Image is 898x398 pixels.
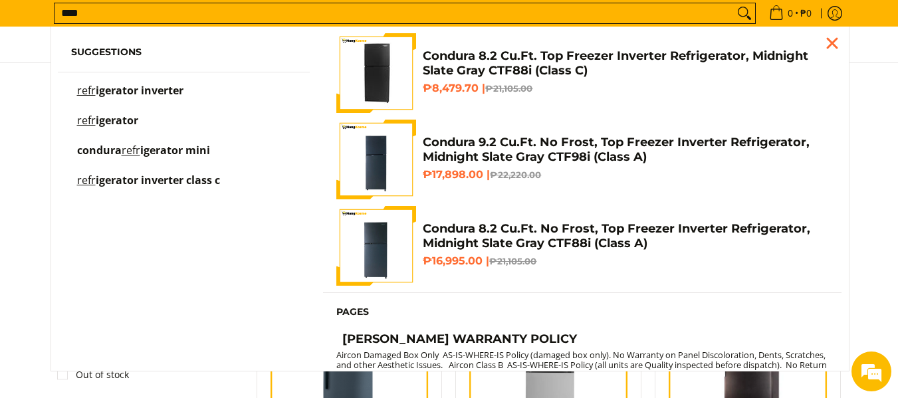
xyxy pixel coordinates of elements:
a: [PERSON_NAME] WARRANTY POLICY [336,332,828,350]
mark: refr [77,113,96,128]
h6: ₱17,898.00 | [423,168,828,181]
h6: Pages [336,306,828,318]
span: ₱0 [798,9,814,18]
button: Search [734,3,755,23]
del: ₱22,220.00 [490,169,541,180]
mark: refr [77,83,96,98]
img: Condura 8.2 Cu.Ft. No Frost, Top Freezer Inverter Refrigerator, Midnight Slate Gray CTF88i (Class A) [336,206,416,286]
h6: ₱8,479.70 | [423,82,828,95]
p: refrigerator inverter [77,86,183,109]
p: refrigerator [77,116,138,139]
a: Condura 8.2 Cu.Ft. Top Freezer Inverter Refrigerator, Midnight Slate Gray CTF88i (Class C) Condur... [336,33,828,113]
h4: Condura 8.2 Cu.Ft. No Frost, Top Freezer Inverter Refrigerator, Midnight Slate Gray CTF88i (Class A) [423,221,828,251]
del: ₱21,105.00 [485,83,532,94]
span: • [765,6,816,21]
a: refrigerator [71,116,297,139]
textarea: Type your message and click 'Submit' [7,260,253,307]
mark: refr [122,143,140,157]
h6: ₱16,995.00 | [423,254,828,268]
div: Leave a message [69,74,223,92]
del: ₱21,105.00 [489,256,536,266]
em: Submit [195,307,241,325]
div: Close pop up [822,33,842,53]
span: We are offline. Please leave us a message. [28,116,232,250]
h4: [PERSON_NAME] WARRANTY POLICY [342,332,577,347]
small: Aircon Damaged Box Only AS-IS-WHERE-IS Policy (damaged box only). No Warranty on Panel Discolorat... [336,349,827,381]
a: Condura 8.2 Cu.Ft. No Frost, Top Freezer Inverter Refrigerator, Midnight Slate Gray CTF88i (Class... [336,206,828,286]
p: condura refrigerator mini [77,146,210,169]
a: condura refrigerator mini [71,146,297,169]
div: Minimize live chat window [218,7,250,39]
img: Condura 9.2 Cu.Ft. No Frost, Top Freezer Inverter Refrigerator, Midnight Slate Gray CTF98i (Class A) [336,120,416,199]
img: Condura 8.2 Cu.Ft. Top Freezer Inverter Refrigerator, Midnight Slate Gray CTF88i (Class C) [336,33,416,113]
a: Out of stock [57,364,129,385]
span: igerator inverter [96,83,183,98]
span: igerator [96,113,138,128]
mark: refr [77,173,96,187]
span: condura [77,143,122,157]
span: igerator inverter class c [96,173,220,187]
span: igerator mini [140,143,210,157]
span: 0 [786,9,795,18]
a: refrigerator inverter [71,86,297,109]
h4: Condura 9.2 Cu.Ft. No Frost, Top Freezer Inverter Refrigerator, Midnight Slate Gray CTF98i (Class A) [423,135,828,165]
h4: Condura 8.2 Cu.Ft. Top Freezer Inverter Refrigerator, Midnight Slate Gray CTF88i (Class C) [423,49,828,78]
a: Condura 9.2 Cu.Ft. No Frost, Top Freezer Inverter Refrigerator, Midnight Slate Gray CTF98i (Class... [336,120,828,199]
p: refrigerator inverter class c [77,175,220,199]
a: refrigerator inverter class c [71,175,297,199]
h6: Suggestions [71,47,297,58]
